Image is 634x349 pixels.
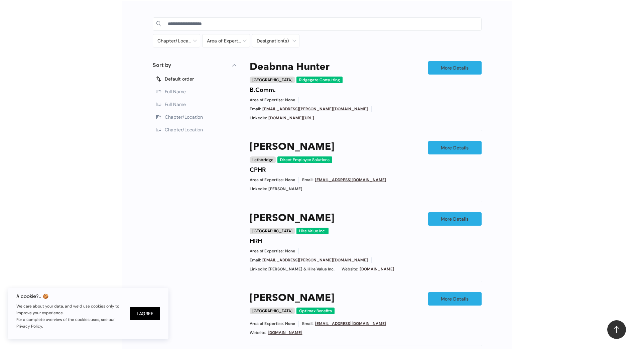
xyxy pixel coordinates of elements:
[250,257,261,263] span: Email:
[268,330,302,335] a: [DOMAIN_NAME]
[302,177,313,183] span: Email:
[268,115,314,121] a: [DOMAIN_NAME][URL]
[262,106,368,112] a: [EMAIL_ADDRESS][PERSON_NAME][DOMAIN_NAME]
[302,321,313,327] span: Email:
[16,303,123,330] p: We care about your data, and we’d use cookies only to improve your experience. For a complete ove...
[342,266,358,272] span: Website:
[296,228,329,234] div: Hire Value Inc.
[250,266,267,272] span: LinkedIn:
[250,141,334,153] a: [PERSON_NAME]
[165,76,194,82] span: Default order
[428,212,482,226] a: More Details
[165,101,186,107] span: Full Name
[165,114,203,120] span: Chapter/Location
[285,321,295,327] span: None
[250,166,266,174] h4: CPHR
[250,106,261,112] span: Email:
[262,257,368,263] a: [EMAIL_ADDRESS][PERSON_NAME][DOMAIN_NAME]
[250,238,262,245] h4: HRH
[165,127,203,133] span: Chapter/Location
[250,228,295,234] div: [GEOGRAPHIC_DATA]
[250,186,267,192] span: LinkedIn:
[285,248,295,254] span: None
[268,186,302,192] span: [PERSON_NAME]
[268,266,335,272] span: [PERSON_NAME] & Hire Value Inc.
[250,77,295,83] div: [GEOGRAPHIC_DATA]
[153,61,171,69] p: Sort by
[250,330,266,336] span: Website:
[250,308,295,314] div: [GEOGRAPHIC_DATA]
[285,97,295,103] span: None
[250,321,284,327] span: Area of Expertise:
[277,156,332,163] div: Direct Employee Solutions
[250,212,334,224] a: [PERSON_NAME]
[250,61,330,73] a: Deabnna Hunter
[250,97,284,103] span: Area of Expertise:
[428,141,482,154] a: More Details
[165,89,186,95] span: Full Name
[360,266,394,272] a: [DOMAIN_NAME]
[285,177,295,183] span: None
[250,87,276,94] h4: B.Comm.
[130,307,160,320] button: I Agree
[250,292,334,304] a: [PERSON_NAME]
[296,77,343,83] div: Ridgegate Consulting
[250,156,276,163] div: Lethbridge
[315,177,386,183] a: [EMAIL_ADDRESS][DOMAIN_NAME]
[428,61,482,75] a: More Details
[250,115,267,121] span: LinkedIn:
[250,177,284,183] span: Area of Expertise:
[16,294,123,299] h6: A cookie?.. 🍪
[296,308,335,314] div: Optimax Benefits
[315,321,386,326] a: [EMAIL_ADDRESS][DOMAIN_NAME]
[428,292,482,306] a: More Details
[250,248,284,254] span: Area of Expertise:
